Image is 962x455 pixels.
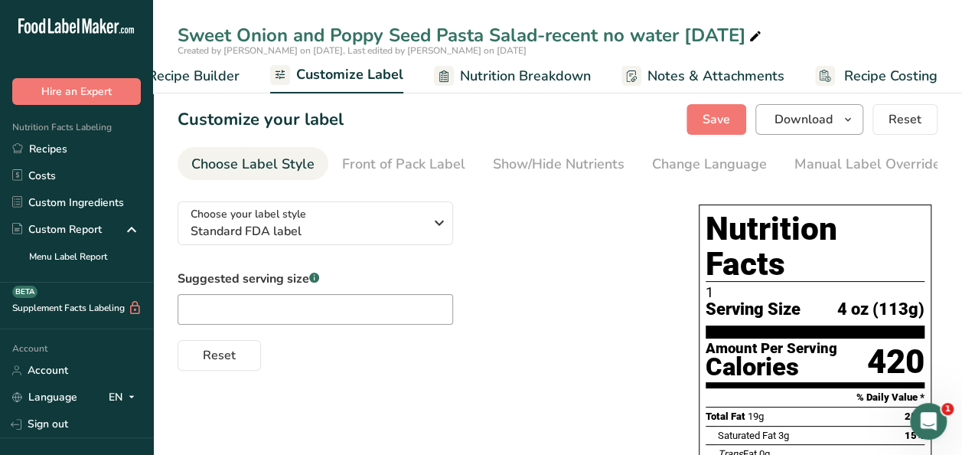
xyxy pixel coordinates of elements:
div: Change Language [652,154,767,175]
span: Saturated Fat [718,430,776,441]
span: Reset [889,110,921,129]
button: Hire an Expert [12,78,141,105]
button: Reset [872,104,938,135]
span: 3g [778,430,789,441]
div: Sweet Onion and Poppy Seed Pasta Salad-recent no water [DATE] [178,21,765,49]
div: EN [109,388,141,407]
div: Manual Label Override [794,154,941,175]
span: Total Fat [706,411,745,422]
span: Download [774,110,833,129]
span: Standard FDA label [191,222,424,241]
div: Front of Pack Label [342,154,465,175]
span: 19g [748,411,764,422]
a: Recipe Builder [119,59,240,93]
a: Notes & Attachments [621,59,784,93]
h1: Customize your label [178,107,344,133]
a: Customize Label [270,57,403,94]
span: Save [703,110,730,129]
div: Calories [706,356,837,378]
div: BETA [12,286,38,298]
div: Amount Per Serving [706,342,837,356]
button: Reset [178,340,261,371]
button: Save [686,104,746,135]
span: Notes & Attachments [647,66,784,87]
h1: Nutrition Facts [706,211,924,282]
span: 4 oz (113g) [837,300,924,319]
span: Serving Size [706,300,801,319]
span: Choose your label style [191,206,306,222]
a: Nutrition Breakdown [434,59,591,93]
span: 1 [941,403,954,415]
iframe: Intercom live chat [910,403,947,440]
span: 25% [905,411,924,422]
div: 1 [706,285,924,300]
button: Choose your label style Standard FDA label [178,201,453,245]
span: Created by [PERSON_NAME] on [DATE], Last edited by [PERSON_NAME] on [DATE] [178,44,527,57]
span: Recipe Costing [844,66,938,87]
label: Suggested serving size [178,270,453,288]
section: % Daily Value * [706,388,924,407]
span: Reset [203,346,236,365]
div: Custom Report [12,221,102,237]
span: Recipe Builder [148,66,240,87]
a: Language [12,384,77,411]
span: 15% [905,430,924,441]
a: Recipe Costing [815,59,938,93]
div: Choose Label Style [191,154,315,175]
button: Download [755,104,863,135]
div: 420 [867,342,924,382]
span: Customize Label [296,64,403,85]
div: Show/Hide Nutrients [493,154,624,175]
span: Nutrition Breakdown [460,66,591,87]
